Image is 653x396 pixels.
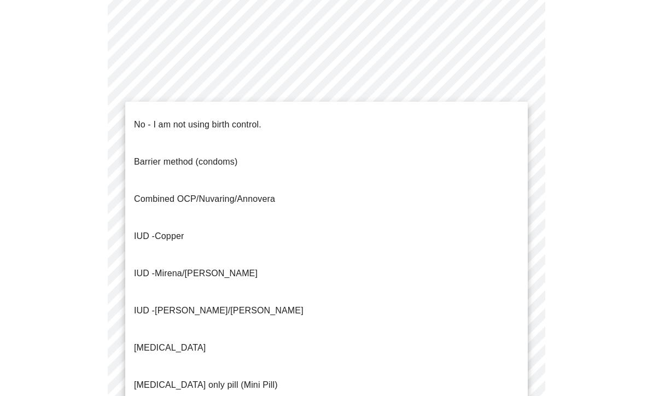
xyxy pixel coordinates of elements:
[134,155,237,168] p: Barrier method (condoms)
[134,306,155,315] span: IUD -
[155,269,258,278] span: Mirena/[PERSON_NAME]
[134,267,258,280] p: IUD -
[134,304,304,317] p: [PERSON_NAME]/[PERSON_NAME]
[134,118,261,131] p: No - I am not using birth control.
[134,230,184,243] p: Copper
[134,378,278,392] p: [MEDICAL_DATA] only pill (Mini Pill)
[134,341,206,354] p: [MEDICAL_DATA]
[134,231,155,241] span: IUD -
[134,193,275,206] p: Combined OCP/Nuvaring/Annovera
